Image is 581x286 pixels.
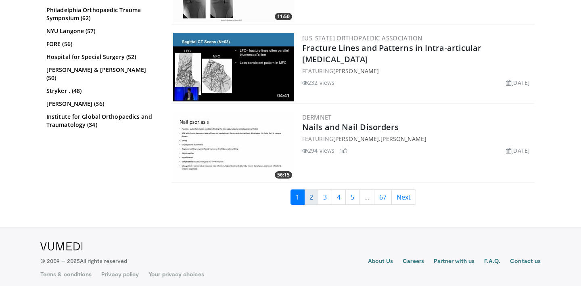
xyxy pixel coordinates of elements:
a: Privacy policy [101,270,139,278]
img: e06658e1-aec2-4e0f-88f3-601e2cfb2ae3.300x170_q85_crop-smart_upscale.jpg [173,112,294,181]
a: [PERSON_NAME] [380,135,426,143]
a: [PERSON_NAME] [333,135,379,143]
li: [DATE] [506,78,530,87]
a: 56:15 [173,112,294,181]
a: 04:41 [173,33,294,101]
span: 04:41 [275,92,292,99]
div: FEATURING [302,67,533,75]
span: All rights reserved [80,257,127,264]
a: Philadelphia Orthopaedic Trauma Symposium (62) [46,6,157,22]
a: 2 [304,189,318,205]
p: © 2009 – 2025 [40,257,127,265]
a: 1 [290,189,305,205]
a: [PERSON_NAME] [333,67,379,75]
a: Terms & conditions [40,270,92,278]
a: 67 [374,189,392,205]
a: Careers [403,257,424,267]
img: cb3b0fe0-f747-4b3f-87c9-86a88a0a5c88.300x170_q85_crop-smart_upscale.jpg [173,33,294,101]
li: 232 views [302,78,334,87]
a: [PERSON_NAME] (36) [46,100,157,108]
a: DermNet [302,113,332,121]
a: 4 [332,189,346,205]
span: 56:15 [275,171,292,179]
nav: Search results pages [171,189,535,205]
a: Stryker . (48) [46,87,157,95]
a: FORE (56) [46,40,157,48]
a: [US_STATE] Orthopaedic Association [302,34,423,42]
li: 294 views [302,146,334,155]
li: 1 [339,146,347,155]
a: 3 [318,189,332,205]
a: Fracture Lines and Patterns in Intra-articular [MEDICAL_DATA] [302,42,482,65]
a: Contact us [510,257,541,267]
a: Hospital for Special Surgery (52) [46,53,157,61]
a: F.A.Q. [484,257,500,267]
img: VuMedi Logo [40,242,83,250]
li: [DATE] [506,146,530,155]
a: Nails and Nail Disorders [302,122,399,132]
a: Institute for Global Orthopaedics and Traumatology (34) [46,113,157,129]
a: Partner with us [434,257,474,267]
a: About Us [368,257,393,267]
a: [PERSON_NAME] & [PERSON_NAME] (50) [46,66,157,82]
div: FEATURING , [302,135,533,143]
span: 11:50 [275,13,292,20]
a: Your privacy choices [148,270,204,278]
a: NYU Langone (57) [46,27,157,35]
a: 5 [345,189,359,205]
a: Next [391,189,416,205]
